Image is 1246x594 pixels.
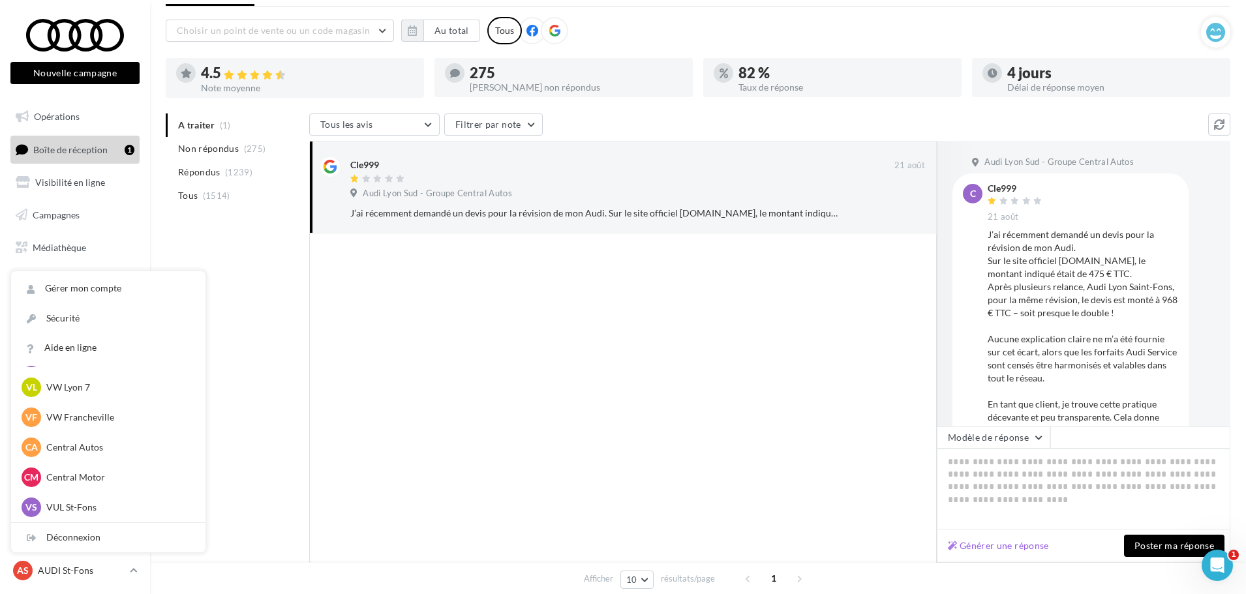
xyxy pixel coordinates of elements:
[11,304,205,333] a: Sécurité
[166,20,394,42] button: Choisir un point de vente ou un code magasin
[17,564,29,577] span: AS
[10,558,140,583] a: AS AUDI St-Fons
[584,572,613,585] span: Afficher
[988,211,1018,223] span: 21 août
[988,184,1045,193] div: Cle999
[201,66,414,81] div: 4.5
[1124,535,1224,557] button: Poster ma réponse
[350,207,840,220] div: J’ai récemment demandé un devis pour la révision de mon Audi. Sur le site officiel [DOMAIN_NAME],...
[350,158,379,171] div: Cle999
[738,66,951,80] div: 82 %
[25,501,37,514] span: VS
[401,20,480,42] button: Au total
[8,266,142,304] a: PLV et print personnalisable
[11,523,205,552] div: Déconnexion
[34,111,80,122] span: Opérations
[626,574,637,585] span: 10
[46,501,190,514] p: VUL St-Fons
[38,564,125,577] p: AUDI St-Fons
[620,571,654,589] button: 10
[25,411,37,424] span: VF
[423,20,480,42] button: Au total
[8,103,142,130] a: Opérations
[35,177,105,188] span: Visibilité en ligne
[33,209,80,220] span: Campagnes
[33,241,86,252] span: Médiathèque
[33,143,108,155] span: Boîte de réception
[46,471,190,484] p: Central Motor
[201,83,414,93] div: Note moyenne
[46,441,190,454] p: Central Autos
[943,538,1054,554] button: Générer une réponse
[11,274,205,303] a: Gérer mon compte
[177,25,370,36] span: Choisir un point de vente ou un code magasin
[178,142,239,155] span: Non répondus
[470,66,682,80] div: 275
[970,187,976,200] span: C
[1007,83,1220,92] div: Délai de réponse moyen
[8,201,142,229] a: Campagnes
[10,62,140,84] button: Nouvelle campagne
[8,169,142,196] a: Visibilité en ligne
[988,228,1178,541] div: J’ai récemment demandé un devis pour la révision de mon Audi. Sur le site officiel [DOMAIN_NAME],...
[26,381,37,394] span: VL
[178,166,220,179] span: Répondus
[8,136,142,164] a: Boîte de réception1
[1202,550,1233,581] iframe: Intercom live chat
[11,333,205,363] a: Aide en ligne
[661,572,715,585] span: résultats/page
[894,160,925,171] span: 21 août
[25,441,38,454] span: CA
[125,145,134,155] div: 1
[763,568,784,589] span: 1
[1007,66,1220,80] div: 4 jours
[8,234,142,261] a: Médiathèque
[24,471,38,484] span: CM
[203,190,230,201] span: (1514)
[444,113,543,136] button: Filtrer par note
[487,17,522,44] div: Tous
[244,143,266,154] span: (275)
[937,426,1050,449] button: Modèle de réponse
[46,381,190,394] p: VW Lyon 7
[363,188,512,200] span: Audi Lyon Sud - Groupe Central Autos
[309,113,440,136] button: Tous les avis
[470,83,682,92] div: [PERSON_NAME] non répondus
[320,119,373,130] span: Tous les avis
[738,83,951,92] div: Taux de réponse
[178,189,198,202] span: Tous
[984,156,1134,168] span: Audi Lyon Sud - Groupe Central Autos
[46,411,190,424] p: VW Francheville
[225,167,252,177] span: (1239)
[1228,550,1239,560] span: 1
